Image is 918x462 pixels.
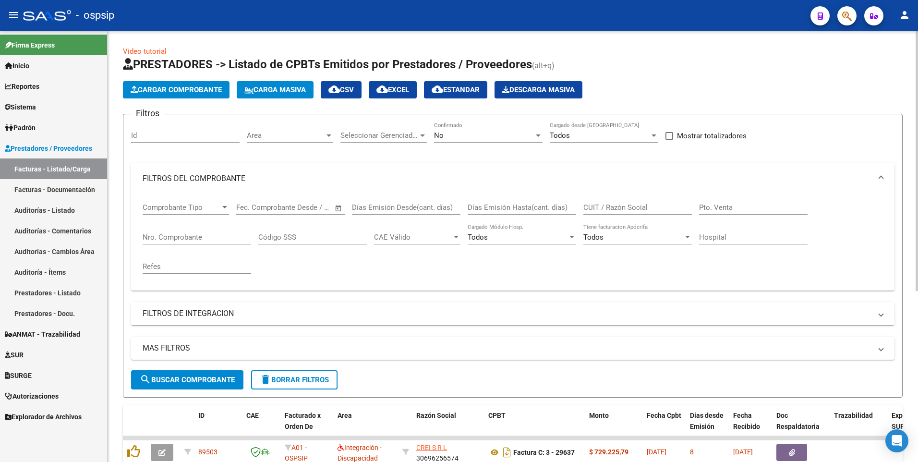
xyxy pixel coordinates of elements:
[333,203,344,214] button: Open calendar
[5,391,59,401] span: Autorizaciones
[328,84,340,95] mat-icon: cloud_download
[131,194,894,291] div: FILTROS DEL COMPROBANTE
[236,203,275,212] input: Fecha inicio
[5,329,80,340] span: ANMAT - Trazabilidad
[416,412,456,419] span: Razón Social
[123,47,167,56] a: Video tutorial
[334,405,399,448] datatable-header-cell: Area
[247,131,325,140] span: Area
[690,412,724,430] span: Días desde Emisión
[501,445,513,460] i: Descargar documento
[495,81,582,98] app-download-masive: Descarga masiva de comprobantes (adjuntos)
[5,61,29,71] span: Inicio
[244,85,306,94] span: Carga Masiva
[495,81,582,98] button: Descarga Masiva
[5,122,36,133] span: Padrón
[434,131,444,140] span: No
[686,405,729,448] datatable-header-cell: Días desde Emisión
[285,412,321,430] span: Facturado x Orden De
[5,350,24,360] span: SUR
[260,374,271,385] mat-icon: delete
[647,448,666,456] span: [DATE]
[76,5,114,26] span: - ospsip
[260,376,329,384] span: Borrar Filtros
[143,203,220,212] span: Comprobante Tipo
[830,405,888,448] datatable-header-cell: Trazabilidad
[140,374,151,385] mat-icon: search
[899,9,910,21] mat-icon: person
[376,84,388,95] mat-icon: cloud_download
[284,203,330,212] input: Fecha fin
[131,337,894,360] mat-expansion-panel-header: MAS FILTROS
[677,130,747,142] span: Mostrar totalizadores
[328,85,354,94] span: CSV
[589,412,609,419] span: Monto
[484,405,585,448] datatable-header-cell: CPBT
[369,81,417,98] button: EXCEL
[834,412,873,419] span: Trazabilidad
[321,81,362,98] button: CSV
[242,405,281,448] datatable-header-cell: CAE
[123,81,229,98] button: Cargar Comprobante
[690,448,694,456] span: 8
[143,173,871,184] mat-panel-title: FILTROS DEL COMPROBANTE
[583,233,604,242] span: Todos
[513,449,575,456] strong: Factura C: 3 - 29637
[140,376,235,384] span: Buscar Comprobante
[885,429,908,452] div: Open Intercom Messenger
[5,81,39,92] span: Reportes
[143,343,871,353] mat-panel-title: MAS FILTROS
[432,85,480,94] span: Estandar
[131,302,894,325] mat-expansion-panel-header: FILTROS DE INTEGRACION
[131,85,222,94] span: Cargar Comprobante
[251,370,338,389] button: Borrar Filtros
[424,81,487,98] button: Estandar
[773,405,830,448] datatable-header-cell: Doc Respaldatoria
[416,444,447,451] span: CREI S R L
[246,412,259,419] span: CAE
[131,107,164,120] h3: Filtros
[237,81,314,98] button: Carga Masiva
[338,412,352,419] span: Area
[194,405,242,448] datatable-header-cell: ID
[468,233,488,242] span: Todos
[198,448,217,456] span: 89503
[532,61,555,70] span: (alt+q)
[198,412,205,419] span: ID
[8,9,19,21] mat-icon: menu
[131,163,894,194] mat-expansion-panel-header: FILTROS DEL COMPROBANTE
[340,131,418,140] span: Seleccionar Gerenciador
[374,233,452,242] span: CAE Válido
[729,405,773,448] datatable-header-cell: Fecha Recibido
[776,412,820,430] span: Doc Respaldatoria
[488,412,506,419] span: CPBT
[733,448,753,456] span: [DATE]
[5,370,32,381] span: SURGE
[412,405,484,448] datatable-header-cell: Razón Social
[281,405,334,448] datatable-header-cell: Facturado x Orden De
[5,143,92,154] span: Prestadores / Proveedores
[432,84,443,95] mat-icon: cloud_download
[502,85,575,94] span: Descarga Masiva
[5,40,55,50] span: Firma Express
[589,448,628,456] strong: $ 729.225,79
[550,131,570,140] span: Todos
[643,405,686,448] datatable-header-cell: Fecha Cpbt
[376,85,409,94] span: EXCEL
[733,412,760,430] span: Fecha Recibido
[143,308,871,319] mat-panel-title: FILTROS DE INTEGRACION
[647,412,681,419] span: Fecha Cpbt
[5,412,82,422] span: Explorador de Archivos
[123,58,532,71] span: PRESTADORES -> Listado de CPBTs Emitidos por Prestadores / Proveedores
[5,102,36,112] span: Sistema
[131,370,243,389] button: Buscar Comprobante
[585,405,643,448] datatable-header-cell: Monto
